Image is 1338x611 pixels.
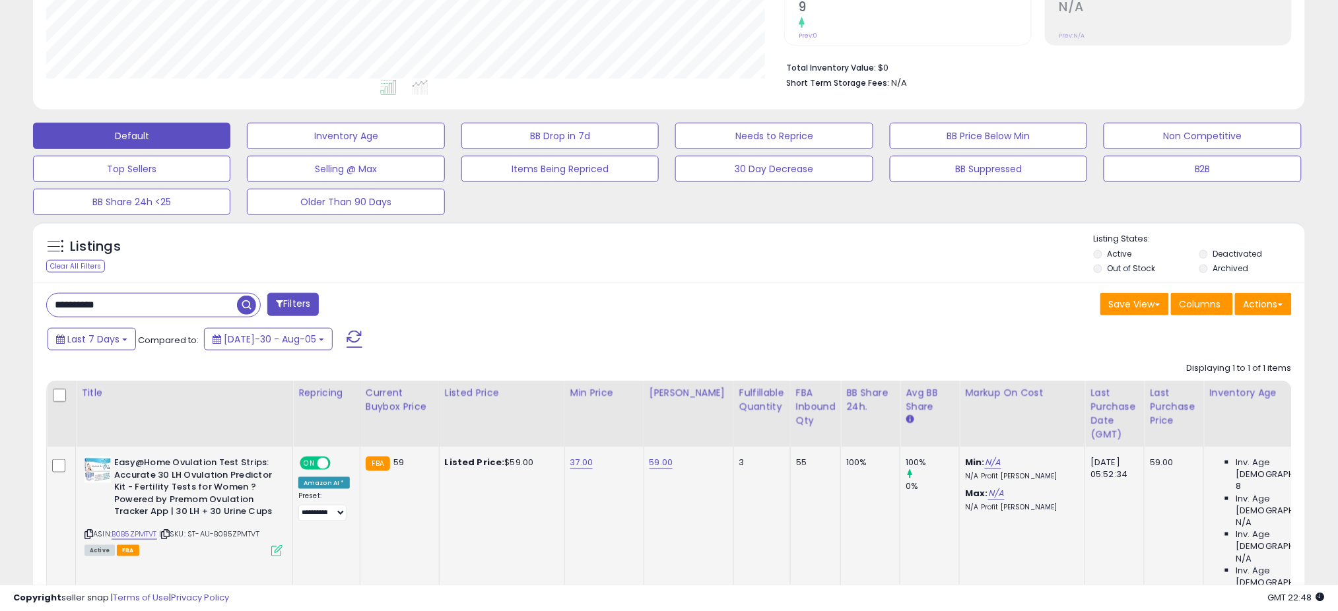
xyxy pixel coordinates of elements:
[84,457,111,483] img: 41oS+oUVfxL._SL40_.jpg
[1213,248,1262,259] label: Deactivated
[247,189,444,215] button: Older Than 90 Days
[890,156,1087,182] button: BB Suppressed
[960,381,1085,447] th: The percentage added to the cost of goods (COGS) that forms the calculator for Min & Max prices.
[461,123,659,149] button: BB Drop in 7d
[846,386,894,414] div: BB Share 24h.
[1235,293,1292,315] button: Actions
[298,477,350,489] div: Amazon AI *
[786,59,1282,75] li: $0
[739,457,780,468] div: 3
[1090,386,1139,441] div: Last Purchase Date (GMT)
[298,492,350,521] div: Preset:
[1236,517,1252,529] span: N/A
[786,77,889,88] b: Short Term Storage Fees:
[1150,457,1193,468] div: 59.00
[739,386,785,414] div: Fulfillable Quantity
[33,189,230,215] button: BB Share 24h <25
[393,456,404,468] span: 59
[891,77,907,89] span: N/A
[114,457,275,521] b: Easy@Home Ovulation Test Strips: Accurate 30 LH Ovulation Predictor Kit - Fertility Tests for Wom...
[113,591,169,604] a: Terms of Use
[1100,293,1169,315] button: Save View
[13,592,229,604] div: seller snap | |
[1059,32,1085,40] small: Prev: N/A
[796,457,831,468] div: 55
[247,123,444,149] button: Inventory Age
[1094,233,1305,245] p: Listing States:
[298,386,354,400] div: Repricing
[906,480,959,492] div: 0%
[48,328,136,350] button: Last 7 Days
[366,386,434,414] div: Current Buybox Price
[67,333,119,346] span: Last 7 Days
[81,386,287,400] div: Title
[84,457,283,554] div: ASIN:
[329,458,350,469] span: OFF
[1108,248,1132,259] label: Active
[906,457,959,468] div: 100%
[799,32,817,40] small: Prev: 0
[46,260,105,273] div: Clear All Filters
[445,457,554,468] div: $59.00
[33,123,230,149] button: Default
[171,591,229,604] a: Privacy Policy
[965,456,985,468] b: Min:
[301,458,318,469] span: ON
[247,156,444,182] button: Selling @ Max
[1171,293,1233,315] button: Columns
[461,156,659,182] button: Items Being Repriced
[445,386,559,400] div: Listed Price
[675,123,873,149] button: Needs to Reprice
[906,414,914,426] small: Avg BB Share.
[33,156,230,182] button: Top Sellers
[1180,298,1221,311] span: Columns
[70,238,121,256] h5: Listings
[1108,263,1156,274] label: Out of Stock
[985,456,1001,469] a: N/A
[224,333,316,346] span: [DATE]-30 - Aug-05
[112,529,157,540] a: B0B5ZPMTVT
[1268,591,1325,604] span: 2025-08-13 22:48 GMT
[13,591,61,604] strong: Copyright
[1104,156,1301,182] button: B2B
[1090,457,1134,480] div: [DATE] 05:52:34
[796,386,836,428] div: FBA inbound Qty
[570,386,638,400] div: Min Price
[1104,123,1301,149] button: Non Competitive
[117,545,139,556] span: FBA
[1236,553,1252,565] span: N/A
[650,456,673,469] a: 59.00
[267,293,319,316] button: Filters
[1150,386,1198,428] div: Last Purchase Price
[965,487,988,499] b: Max:
[84,545,115,556] span: All listings currently available for purchase on Amazon
[159,529,259,539] span: | SKU: ST-AU-B0B5ZPMTVT
[965,386,1079,400] div: Markup on Cost
[650,386,728,400] div: [PERSON_NAME]
[445,456,505,468] b: Listed Price:
[786,62,876,73] b: Total Inventory Value:
[675,156,873,182] button: 30 Day Decrease
[965,472,1075,481] p: N/A Profit [PERSON_NAME]
[570,456,593,469] a: 37.00
[366,457,390,471] small: FBA
[1187,362,1292,375] div: Displaying 1 to 1 of 1 items
[138,334,199,346] span: Compared to:
[1213,263,1248,274] label: Archived
[890,123,1087,149] button: BB Price Below Min
[965,503,1075,512] p: N/A Profit [PERSON_NAME]
[1236,480,1241,492] span: 8
[906,386,954,414] div: Avg BB Share
[204,328,333,350] button: [DATE]-30 - Aug-05
[988,487,1004,500] a: N/A
[846,457,890,468] div: 100%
